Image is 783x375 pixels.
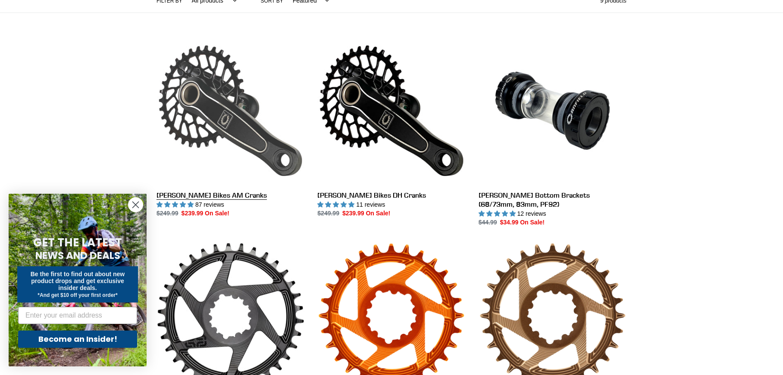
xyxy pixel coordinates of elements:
[38,292,117,298] span: *And get $10 off your first order*
[31,271,125,291] span: Be the first to find out about new product drops and get exclusive insider deals.
[35,249,120,262] span: NEWS AND DEALS
[18,331,137,348] button: Become an Insider!
[18,307,137,324] input: Enter your email address
[128,197,143,212] button: Close dialog
[33,235,122,250] span: GET THE LATEST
